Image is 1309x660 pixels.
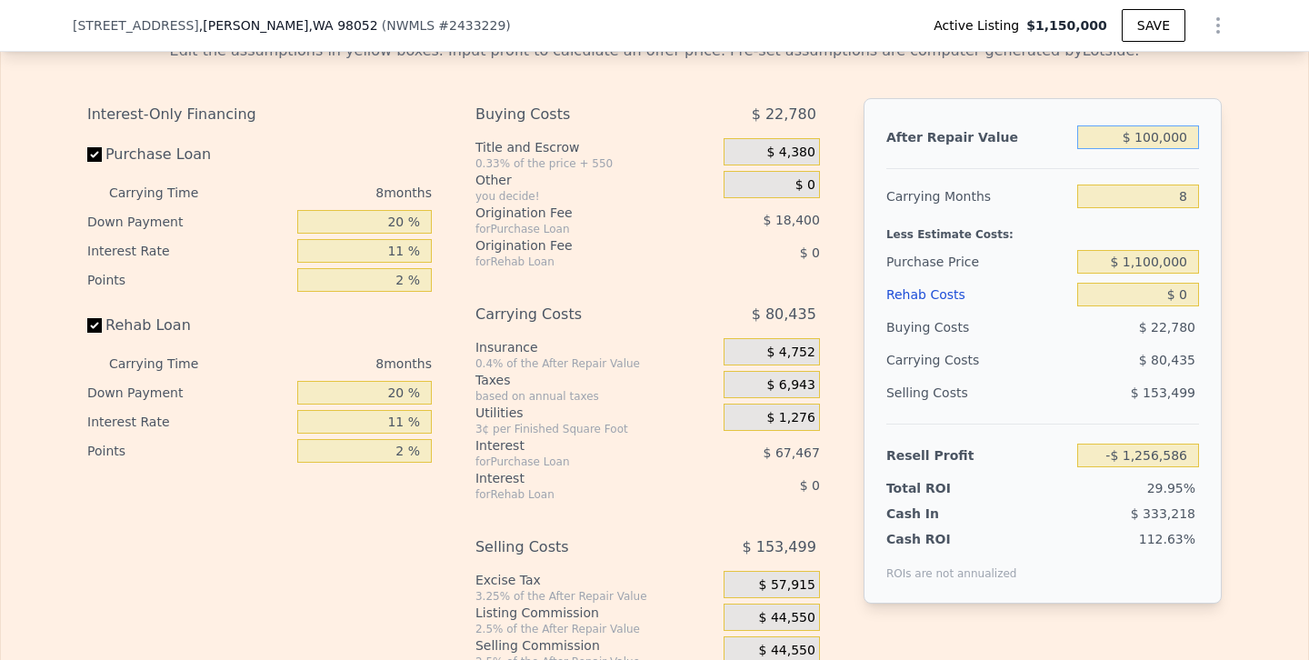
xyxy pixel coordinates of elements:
[742,531,815,564] span: $ 153,499
[382,16,511,35] div: ( )
[475,222,678,236] div: for Purchase Loan
[1026,16,1107,35] span: $1,150,000
[87,436,290,465] div: Points
[800,478,820,493] span: $ 0
[759,610,815,626] span: $ 44,550
[1147,481,1195,495] span: 29.95%
[475,204,678,222] div: Origination Fee
[109,349,227,378] div: Carrying Time
[795,177,815,194] span: $ 0
[475,487,678,502] div: for Rehab Loan
[475,469,678,487] div: Interest
[475,404,716,422] div: Utilities
[1139,532,1195,546] span: 112.63%
[87,147,102,162] input: Purchase Loan
[386,18,435,33] span: NWMLS
[886,376,1070,409] div: Selling Costs
[475,531,678,564] div: Selling Costs
[800,245,820,260] span: $ 0
[886,479,1000,497] div: Total ROI
[87,98,432,131] div: Interest-Only Financing
[766,377,814,394] span: $ 6,943
[73,16,199,35] span: [STREET_ADDRESS]
[886,180,1070,213] div: Carrying Months
[759,643,815,659] span: $ 44,550
[475,422,716,436] div: 3¢ per Finished Square Foot
[766,145,814,161] span: $ 4,380
[766,410,814,426] span: $ 1,276
[764,445,820,460] span: $ 67,467
[752,298,816,331] span: $ 80,435
[886,245,1070,278] div: Purchase Price
[886,278,1070,311] div: Rehab Costs
[475,604,716,622] div: Listing Commission
[87,407,290,436] div: Interest Rate
[752,98,816,131] span: $ 22,780
[1131,506,1195,521] span: $ 333,218
[475,171,716,189] div: Other
[886,530,1017,548] div: Cash ROI
[475,622,716,636] div: 2.5% of the After Repair Value
[475,255,678,269] div: for Rehab Loan
[1200,7,1236,44] button: Show Options
[309,18,378,33] span: , WA 98052
[199,16,378,35] span: , [PERSON_NAME]
[475,589,716,604] div: 3.25% of the After Repair Value
[438,18,505,33] span: # 2433229
[1139,320,1195,335] span: $ 22,780
[475,298,678,331] div: Carrying Costs
[475,571,716,589] div: Excise Tax
[87,309,290,342] label: Rehab Loan
[475,356,716,371] div: 0.4% of the After Repair Value
[475,338,716,356] div: Insurance
[475,389,716,404] div: based on annual taxes
[87,265,290,295] div: Points
[87,236,290,265] div: Interest Rate
[1139,353,1195,367] span: $ 80,435
[109,178,227,207] div: Carrying Time
[886,213,1199,245] div: Less Estimate Costs:
[475,636,716,655] div: Selling Commission
[475,236,678,255] div: Origination Fee
[1122,9,1185,42] button: SAVE
[475,98,678,131] div: Buying Costs
[934,16,1026,35] span: Active Listing
[886,344,1000,376] div: Carrying Costs
[886,548,1017,581] div: ROIs are not annualized
[886,505,1000,523] div: Cash In
[87,318,102,333] input: Rehab Loan
[886,439,1070,472] div: Resell Profit
[475,189,716,204] div: you decide!
[1131,385,1195,400] span: $ 153,499
[759,577,815,594] span: $ 57,915
[475,371,716,389] div: Taxes
[886,311,1070,344] div: Buying Costs
[475,156,716,171] div: 0.33% of the price + 550
[766,345,814,361] span: $ 4,752
[235,349,432,378] div: 8 months
[235,178,432,207] div: 8 months
[475,436,678,455] div: Interest
[87,207,290,236] div: Down Payment
[764,213,820,227] span: $ 18,400
[87,138,290,171] label: Purchase Loan
[475,138,716,156] div: Title and Escrow
[475,455,678,469] div: for Purchase Loan
[87,378,290,407] div: Down Payment
[886,121,1070,154] div: After Repair Value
